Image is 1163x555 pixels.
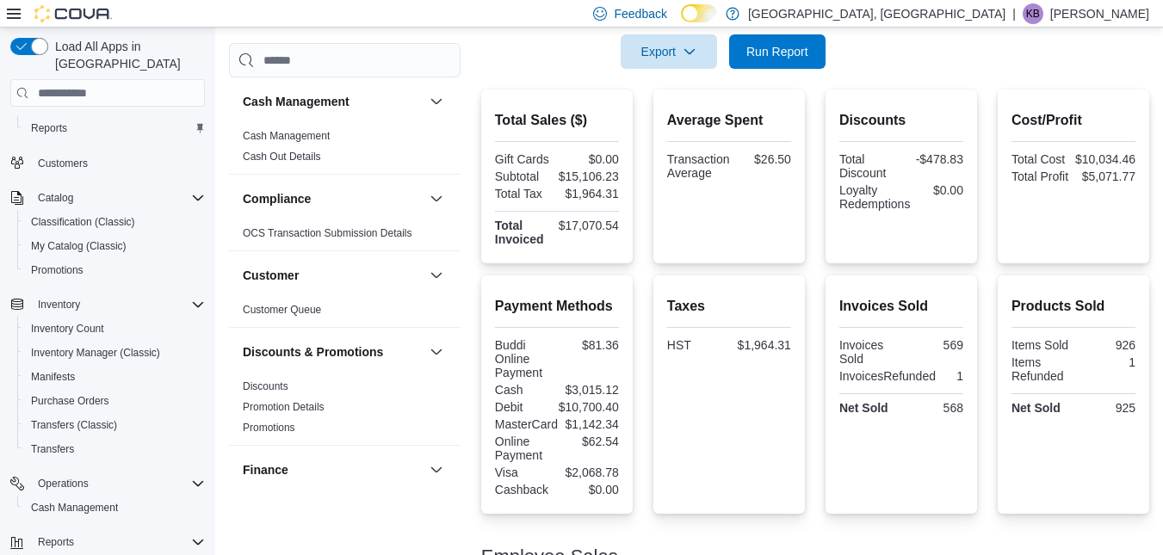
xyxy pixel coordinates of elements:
button: Inventory [31,294,87,315]
div: Customer [229,299,461,327]
span: Export [631,34,707,69]
button: Catalog [3,186,212,210]
div: $0.00 [917,183,963,197]
span: Reports [24,118,205,139]
div: Items Sold [1011,338,1070,352]
input: Dark Mode [681,4,717,22]
div: Subtotal [495,170,552,183]
h3: Cash Management [243,93,350,110]
div: Buddi Online Payment [495,338,554,379]
a: Classification (Classic) [24,212,142,232]
div: Visa [495,466,554,479]
span: Manifests [31,370,75,384]
span: Inventory [31,294,205,315]
button: Reports [31,532,81,552]
div: $10,034.46 [1075,152,1135,166]
h2: Average Spent [667,110,791,131]
div: Invoices Sold [839,338,898,366]
button: Manifests [17,365,212,389]
span: Operations [31,473,205,494]
h3: Compliance [243,190,311,207]
a: Promotion Details [243,401,325,413]
button: Customers [3,151,212,176]
div: Transaction Average [667,152,730,180]
div: $1,964.31 [733,338,791,352]
div: Discounts & Promotions [229,376,461,445]
a: Transfers (Classic) [24,415,124,435]
span: Classification (Classic) [31,215,135,229]
div: $1,142.34 [565,417,619,431]
span: OCS Transaction Submission Details [243,226,412,240]
span: Dark Mode [681,22,682,23]
span: Reports [38,535,74,549]
div: InvoicesRefunded [839,369,936,383]
div: $15,106.23 [559,170,619,183]
span: Feedback [614,5,666,22]
h2: Products Sold [1011,296,1135,317]
a: Customers [31,153,95,174]
button: Inventory Manager (Classic) [17,341,212,365]
div: $62.54 [560,435,619,448]
strong: Total Invoiced [495,219,544,246]
p: [PERSON_NAME] [1050,3,1149,24]
div: $17,070.54 [559,219,619,232]
span: Promotions [24,260,205,281]
span: Purchase Orders [31,394,109,408]
button: Cash Management [243,93,423,110]
span: KB [1026,3,1040,24]
a: Inventory Manager (Classic) [24,342,167,363]
button: Promotions [17,258,212,282]
div: Debit [495,400,552,414]
div: Total Cost [1011,152,1068,166]
span: Reports [31,121,67,135]
div: Total Profit [1011,170,1070,183]
span: Transfers (Classic) [31,418,117,432]
span: Customers [38,157,88,170]
span: My Catalog (Classic) [31,239,127,253]
span: Inventory Manager (Classic) [24,342,205,363]
button: Inventory Count [17,317,212,341]
div: Online Payment [495,435,554,462]
strong: Net Sold [1011,401,1061,415]
a: Transfers [24,439,81,459]
a: Manifests [24,367,82,387]
div: $0.00 [560,483,619,496]
h2: Discounts [839,110,963,131]
span: Customer Queue [243,303,321,317]
span: Run Report [746,43,808,60]
div: MasterCard [495,417,558,431]
span: Catalog [31,188,205,208]
img: Cova [34,5,112,22]
span: Transfers [31,442,74,456]
div: $26.50 [736,152,790,166]
span: Classification (Classic) [24,212,205,232]
span: Cash Out Details [243,150,321,163]
button: Operations [31,473,96,494]
div: Items Refunded [1011,355,1070,383]
span: Promotions [243,421,295,435]
div: $3,015.12 [560,383,619,397]
span: Inventory Count [31,322,104,336]
span: Operations [38,477,89,490]
button: Discounts & Promotions [426,342,447,362]
h2: Cost/Profit [1011,110,1135,131]
button: Purchase Orders [17,389,212,413]
span: Inventory [38,298,80,311]
button: Catalog [31,188,80,208]
button: Classification (Classic) [17,210,212,234]
span: Transfers (Classic) [24,415,205,435]
h2: Taxes [667,296,791,317]
a: Cash Management [243,130,330,142]
a: OCS Transaction Submission Details [243,227,412,239]
button: Compliance [426,188,447,209]
button: Finance [243,461,423,478]
span: Promotions [31,263,84,277]
div: -$478.83 [905,152,963,166]
span: Cash Management [31,501,118,515]
span: Discounts [243,379,288,393]
a: Discounts [243,380,288,392]
div: Total Tax [495,187,554,200]
div: $81.36 [560,338,619,352]
div: Total Discount [839,152,898,180]
button: Reports [3,530,212,554]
